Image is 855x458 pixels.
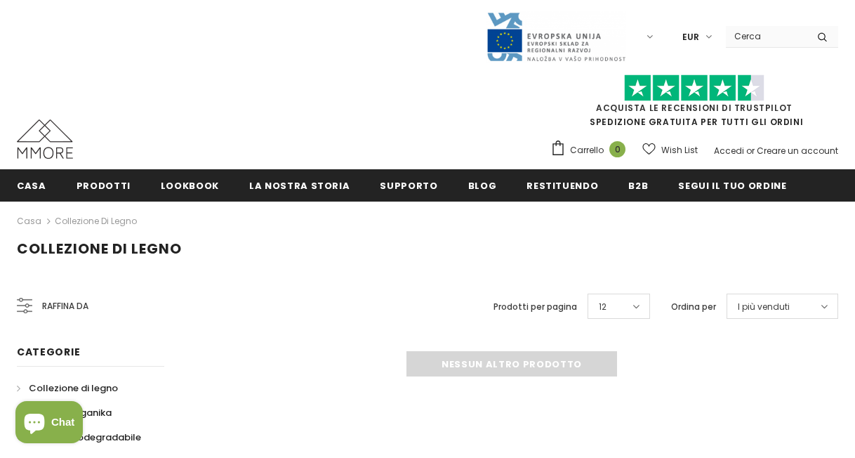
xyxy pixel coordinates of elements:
span: or [746,145,755,157]
span: Categorie [17,345,80,359]
span: Lookbook [161,179,219,192]
span: La nostra storia [249,179,350,192]
a: Restituendo [526,169,598,201]
input: Search Site [726,26,807,46]
span: Wish List [661,143,698,157]
inbox-online-store-chat: Shopify online store chat [11,401,87,447]
a: Casa [17,169,46,201]
span: B2B [628,179,648,192]
a: Acquista le recensioni di TrustPilot [596,102,793,114]
a: Collezione di legno [17,376,118,400]
a: Creare un account [757,145,838,157]
a: Prodotti [77,169,131,201]
img: Javni Razpis [486,11,626,63]
a: Collezione di legno [55,215,137,227]
a: Blog [468,169,497,201]
a: Carrello 0 [550,140,632,161]
label: Prodotti per pagina [493,300,577,314]
span: I più venduti [738,300,790,314]
a: Javni Razpis [486,30,626,42]
span: supporto [380,179,437,192]
span: Casa [17,179,46,192]
a: Segui il tuo ordine [678,169,786,201]
a: B2B [628,169,648,201]
a: Casa [17,213,41,230]
img: Fidati di Pilot Stars [624,74,764,102]
span: Blog [468,179,497,192]
a: Wish List [642,138,698,162]
span: Restituendo [526,179,598,192]
span: EUR [682,30,699,44]
span: Collezione di legno [29,381,118,395]
span: Segui il tuo ordine [678,179,786,192]
span: Carrello [570,143,604,157]
span: Prodotti [77,179,131,192]
a: Lookbook [161,169,219,201]
img: Casi MMORE [17,119,73,159]
span: 12 [599,300,607,314]
span: SPEDIZIONE GRATUITA PER TUTTI GLI ORDINI [550,81,838,128]
span: 0 [609,141,625,157]
span: Collezione di legno [17,239,182,259]
a: Accedi [714,145,744,157]
a: La nostra storia [249,169,350,201]
label: Ordina per [671,300,716,314]
span: Raffina da [42,299,88,314]
a: supporto [380,169,437,201]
